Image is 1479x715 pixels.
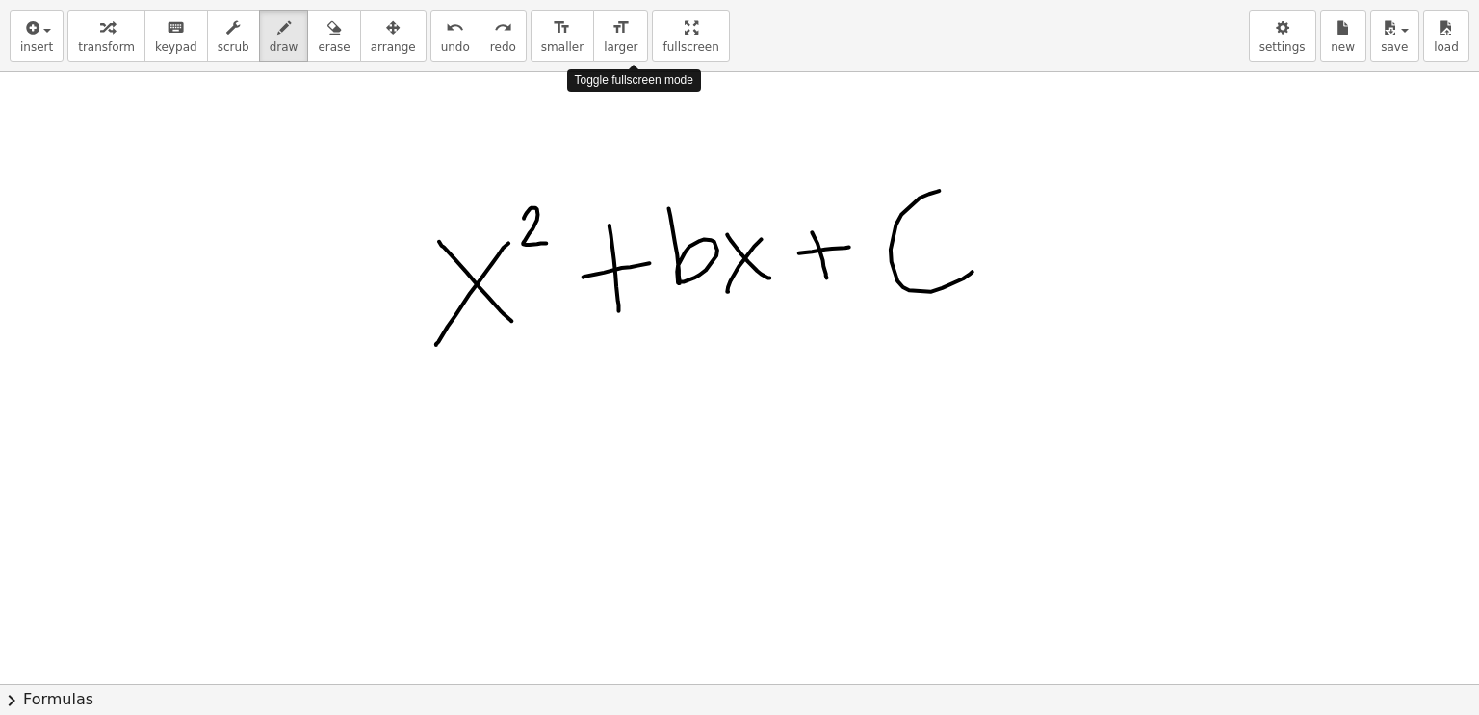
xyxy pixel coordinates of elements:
[446,16,464,40] i: undo
[259,10,309,62] button: draw
[218,40,249,54] span: scrub
[307,10,360,62] button: erase
[207,10,260,62] button: scrub
[611,16,630,40] i: format_size
[541,40,584,54] span: smaller
[1331,40,1355,54] span: new
[1259,40,1306,54] span: settings
[441,40,470,54] span: undo
[553,16,571,40] i: format_size
[270,40,298,54] span: draw
[155,40,197,54] span: keypad
[1320,10,1366,62] button: new
[1249,10,1316,62] button: settings
[490,40,516,54] span: redo
[371,40,416,54] span: arrange
[360,10,427,62] button: arrange
[604,40,637,54] span: larger
[494,16,512,40] i: redo
[531,10,594,62] button: format_sizesmaller
[1434,40,1459,54] span: load
[318,40,350,54] span: erase
[1423,10,1469,62] button: load
[67,10,145,62] button: transform
[167,16,185,40] i: keyboard
[1370,10,1419,62] button: save
[652,10,729,62] button: fullscreen
[662,40,718,54] span: fullscreen
[593,10,648,62] button: format_sizelarger
[430,10,480,62] button: undoundo
[10,10,64,62] button: insert
[480,10,527,62] button: redoredo
[78,40,135,54] span: transform
[20,40,53,54] span: insert
[567,69,701,92] div: Toggle fullscreen mode
[1381,40,1408,54] span: save
[144,10,208,62] button: keyboardkeypad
